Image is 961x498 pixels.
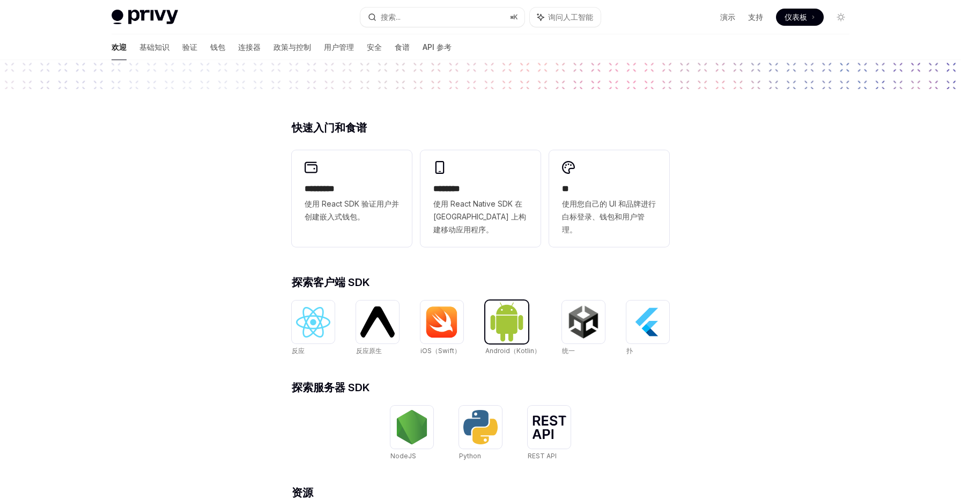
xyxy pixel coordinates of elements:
a: 政策与控制 [273,34,311,60]
font: K [513,13,518,21]
font: 政策与控制 [273,42,311,52]
font: Python [459,452,481,460]
font: 安全 [367,42,382,52]
a: PythonPython [459,406,502,462]
font: 仪表板 [785,12,807,21]
a: API 参考 [423,34,452,60]
a: 演示 [720,12,735,23]
a: iOS（Swift）iOS（Swift） [420,301,463,356]
a: 食谱 [395,34,410,60]
img: Python [463,410,498,444]
img: NodeJS [395,410,429,444]
font: 探索服务器 SDK [292,381,370,394]
img: 反应 [296,307,330,338]
font: 验证 [182,42,197,52]
font: 快速入门和食谱 [292,121,367,134]
font: 探索客户端 SDK [292,276,370,289]
a: 反应原生反应原生 [356,301,399,356]
font: 基础知识 [139,42,169,52]
img: Android（Kotlin） [490,302,524,342]
font: 反应 [292,347,305,355]
font: 连接器 [238,42,261,52]
img: 扑 [631,305,665,339]
button: 切换暗模式 [832,9,849,26]
font: 反应原生 [356,347,382,355]
a: 安全 [367,34,382,60]
font: 支持 [748,12,763,21]
font: Android（Kotlin） [485,347,541,355]
a: 钱包 [210,34,225,60]
a: **** ***使用 React Native SDK 在 [GEOGRAPHIC_DATA] 上构建移动应用程序。 [420,150,541,247]
font: 使用 React SDK 验证用户并创建嵌入式钱包。 [305,199,399,221]
a: 仪表板 [776,9,824,26]
a: 基础知识 [139,34,169,60]
a: 验证 [182,34,197,60]
font: 演示 [720,12,735,21]
a: NodeJSNodeJS [390,406,433,462]
font: 欢迎 [112,42,127,52]
a: **使用您自己的 UI 和品牌进行白标登录、钱包和用户管理。 [549,150,669,247]
a: 连接器 [238,34,261,60]
img: 灯光标志 [112,10,178,25]
font: API 参考 [423,42,452,52]
a: 用户管理 [324,34,354,60]
font: 搜索... [381,12,401,21]
font: 使用您自己的 UI 和品牌进行白标登录、钱包和用户管理。 [562,199,656,234]
font: NodeJS [390,452,416,460]
a: 扑扑 [626,301,669,356]
a: REST APIREST API [528,406,571,462]
a: 支持 [748,12,763,23]
a: 统一统一 [562,301,605,356]
button: 搜索...⌘K [360,8,524,27]
font: 询问人工智能 [548,12,593,21]
font: ⌘ [510,13,513,21]
img: 统一 [566,305,601,339]
img: REST API [532,415,566,439]
button: 询问人工智能 [530,8,601,27]
img: iOS（Swift） [425,306,459,338]
font: 使用 React Native SDK 在 [GEOGRAPHIC_DATA] 上构建移动应用程序。 [433,199,526,234]
font: iOS（Swift） [420,347,461,355]
a: 反应反应 [292,301,335,356]
font: 统一 [562,347,575,355]
font: 食谱 [395,42,410,52]
img: 反应原生 [360,306,395,337]
font: 用户管理 [324,42,354,52]
a: 欢迎 [112,34,127,60]
font: 扑 [626,347,633,355]
font: REST API [528,452,557,460]
font: 钱包 [210,42,225,52]
a: Android（Kotlin）Android（Kotlin） [485,301,541,356]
